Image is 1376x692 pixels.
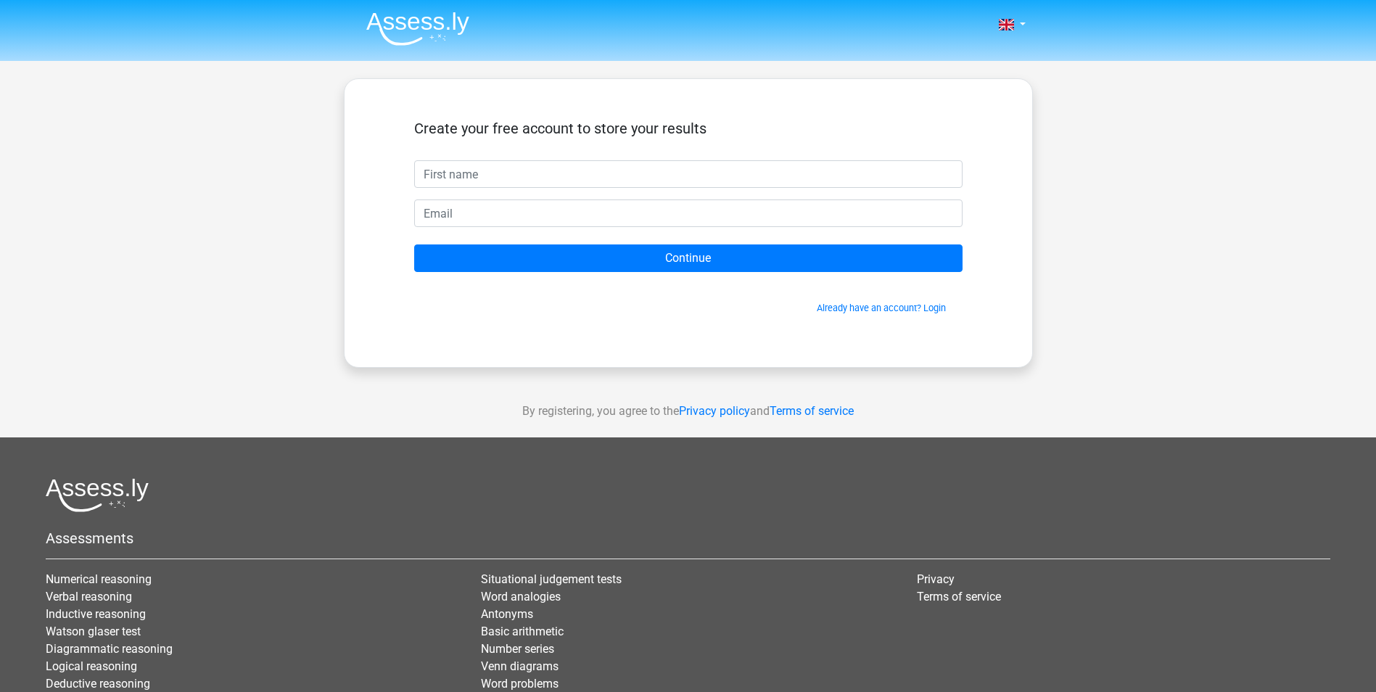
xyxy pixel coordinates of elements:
a: Privacy policy [679,404,750,418]
a: Number series [481,642,554,656]
a: Logical reasoning [46,659,137,673]
input: Email [414,199,963,227]
a: Situational judgement tests [481,572,622,586]
input: Continue [414,244,963,272]
a: Watson glaser test [46,625,141,638]
a: Numerical reasoning [46,572,152,586]
a: Word problems [481,677,559,691]
a: Already have an account? Login [817,302,946,313]
a: Venn diagrams [481,659,559,673]
img: Assessly logo [46,478,149,512]
h5: Create your free account to store your results [414,120,963,137]
a: Basic arithmetic [481,625,564,638]
a: Verbal reasoning [46,590,132,604]
input: First name [414,160,963,188]
a: Antonyms [481,607,533,621]
a: Deductive reasoning [46,677,150,691]
a: Terms of service [770,404,854,418]
a: Inductive reasoning [46,607,146,621]
a: Terms of service [917,590,1001,604]
a: Diagrammatic reasoning [46,642,173,656]
h5: Assessments [46,530,1330,547]
a: Word analogies [481,590,561,604]
a: Privacy [917,572,955,586]
img: Assessly [366,12,469,46]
